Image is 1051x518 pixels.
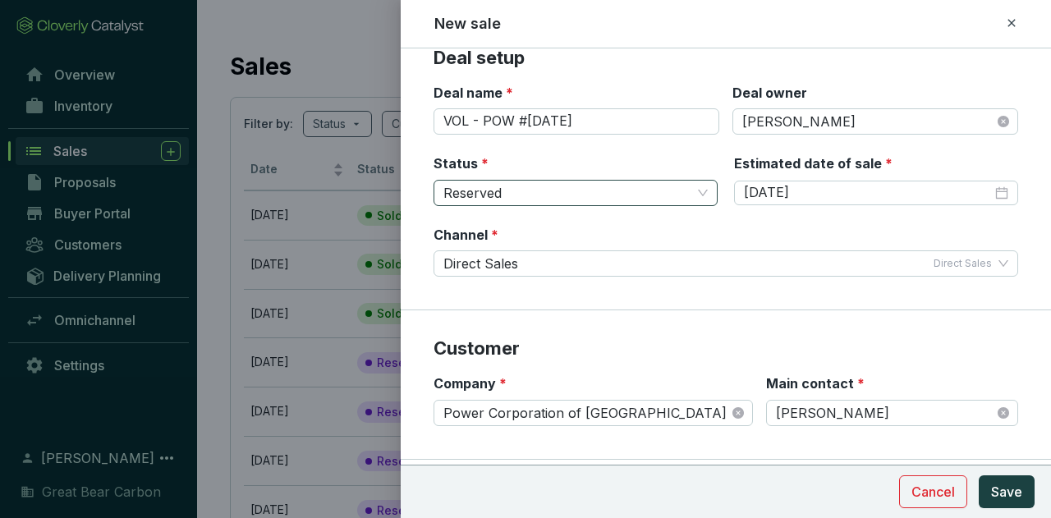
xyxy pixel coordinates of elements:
span: Direct Sales [934,257,992,270]
span: close-circle [998,116,1009,127]
label: Company [434,374,507,392]
span: Save [991,482,1022,502]
span: close-circle [732,407,744,419]
label: Status [434,154,489,172]
label: Deal name [434,84,513,102]
label: Estimated date of sale [734,154,893,172]
span: Reserved [443,181,708,205]
span: Direct Sales [443,251,518,276]
label: Deal owner [732,84,807,102]
h2: New sale [434,13,501,34]
p: Customer [434,337,1018,361]
p: Deal setup [434,46,1018,71]
label: Main contact [766,374,865,392]
span: Cancel [911,482,955,502]
span: close-circle [998,407,1009,419]
button: Save [979,475,1035,508]
button: Cancel [899,475,967,508]
span: Dani Warren [742,109,1008,134]
span: Power Corporation of Canada [443,401,743,425]
span: Anne-Marie Durand [776,401,1008,425]
label: Channel [434,226,498,244]
input: mm/dd/yy [744,184,992,202]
